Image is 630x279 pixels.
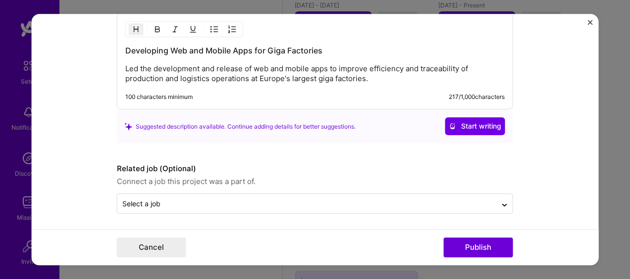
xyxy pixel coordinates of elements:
p: Led the development and release of web and mobile apps to improve efficiency and traceability of ... [125,64,505,84]
img: Heading [132,26,140,34]
i: icon SuggestedTeams [125,123,132,130]
span: Start writing [449,122,501,132]
button: Start writing [445,118,505,136]
button: Cancel [117,237,186,257]
img: Italic [171,26,179,34]
div: Select a job [122,199,160,209]
h3: Developing Web and Mobile Apps for Giga Factories [125,46,505,56]
img: Underline [189,26,197,34]
button: Publish [444,237,513,257]
i: icon CrystalBallWhite [449,123,456,130]
span: Connect a job this project was a part of. [117,176,513,188]
div: 217 / 1,000 characters [449,93,505,101]
button: Close [587,20,592,30]
img: UL [210,26,218,34]
img: OL [228,26,236,34]
div: 100 characters minimum [125,93,193,101]
img: Bold [154,26,161,34]
div: Suggested description available. Continue adding details for better suggestions. [125,121,356,132]
label: Related job (Optional) [117,163,513,175]
img: Divider [204,24,204,36]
